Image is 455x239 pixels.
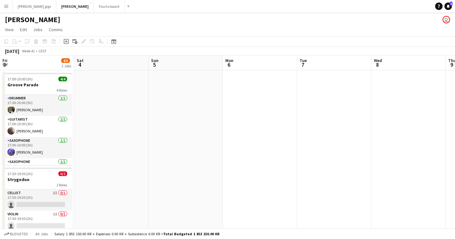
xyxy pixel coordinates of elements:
[450,2,453,6] span: 1
[2,116,72,137] app-card-role: Guitarist1/117:00-20:00 (3h)[PERSON_NAME]
[39,49,47,53] div: CEST
[2,26,16,34] a: View
[2,137,72,158] app-card-role: Saxophone1/117:00-20:00 (3h)[PERSON_NAME]
[77,58,84,63] span: Sat
[224,61,233,68] span: 6
[56,0,94,12] button: [PERSON_NAME]
[58,171,67,176] span: 0/2
[225,58,233,63] span: Mon
[2,158,72,179] app-card-role: Saxophone1/117:00-20:00 (3h)
[5,48,19,54] div: [DATE]
[150,61,159,68] span: 5
[444,2,452,10] a: 1
[163,232,219,236] span: Total Budgeted 1 853 150.00 KR
[61,58,70,63] span: 4/6
[46,26,65,34] a: Comms
[2,73,72,165] app-job-card: 17:00-20:00 (3h)4/4Groove Parade4 RolesDrummer1/117:00-20:00 (3h)[PERSON_NAME]Guitarist1/117:00-2...
[20,27,27,32] span: Edit
[58,77,67,81] span: 4/4
[54,232,219,236] div: Salary 1 853 150.00 KR + Expenses 0.00 KR + Subsistence 0.00 KR =
[21,49,36,53] span: Week 41
[76,61,84,68] span: 4
[49,27,63,32] span: Comms
[373,61,382,68] span: 8
[2,211,72,232] app-card-role: Violin1I0/117:30-19:30 (2h)
[10,232,28,236] span: Budgeted
[300,58,307,63] span: Tue
[151,58,159,63] span: Sun
[374,58,382,63] span: Wed
[7,171,33,176] span: 17:30-19:30 (2h)
[17,26,30,34] a: Edit
[2,95,72,116] app-card-role: Drummer1/117:00-20:00 (3h)[PERSON_NAME]
[2,82,72,88] h3: Groove Parade
[31,26,45,34] a: Jobs
[94,0,125,12] button: Flachs board
[5,15,60,24] h1: [PERSON_NAME]
[33,27,43,32] span: Jobs
[7,77,33,81] span: 17:00-20:00 (3h)
[2,177,72,182] h3: Strygeduo
[3,231,29,237] button: Budgeted
[62,64,71,68] div: 2 Jobs
[2,189,72,211] app-card-role: Cellist2I0/117:30-19:30 (2h)
[2,61,7,68] span: 3
[34,232,49,236] span: All jobs
[57,183,67,187] span: 2 Roles
[57,88,67,93] span: 4 Roles
[2,168,72,232] app-job-card: 17:30-19:30 (2h)0/2Strygeduo2 RolesCellist2I0/117:30-19:30 (2h) Violin1I0/117:30-19:30 (2h)
[13,0,56,12] button: [PERSON_NAME] gigs
[5,27,14,32] span: View
[2,58,7,63] span: Fri
[443,16,450,23] app-user-avatar: Asger Søgaard Hajslund
[299,61,307,68] span: 7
